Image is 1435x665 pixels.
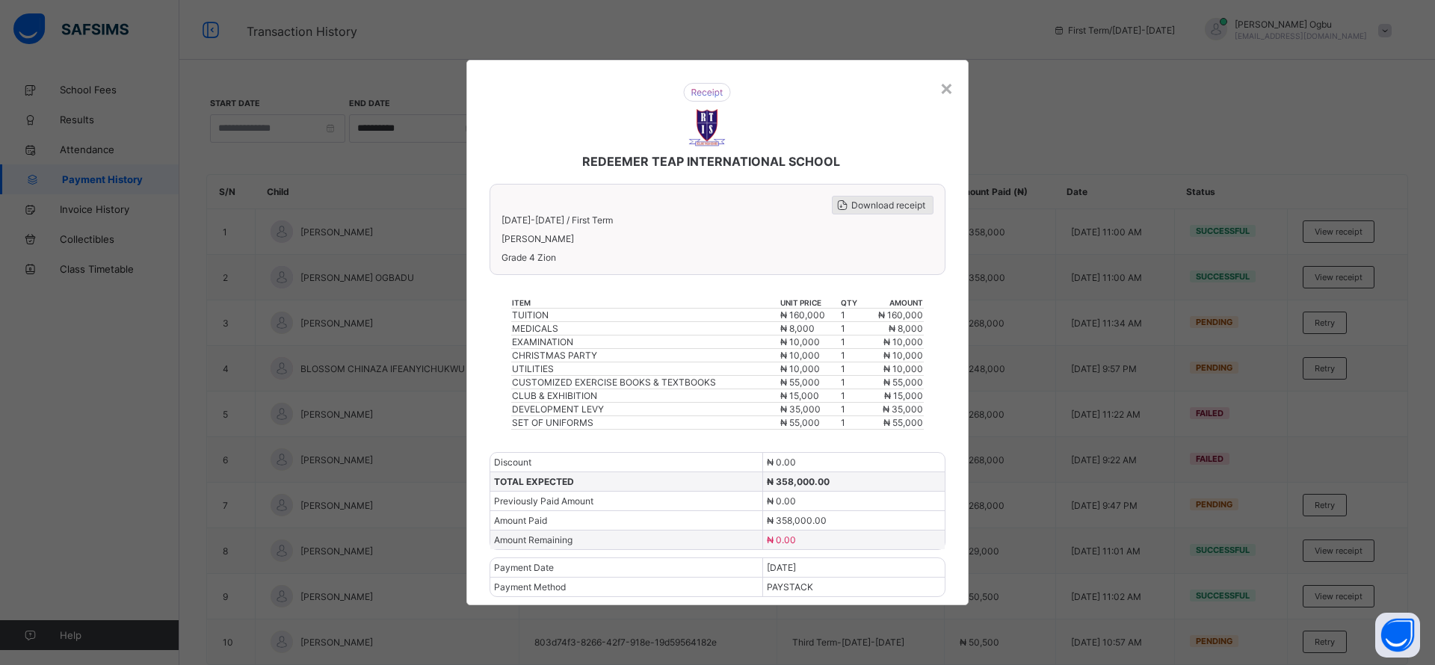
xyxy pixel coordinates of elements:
span: [PERSON_NAME] [502,233,933,244]
div: TUITION [512,309,779,321]
span: ₦ 160,000 [878,309,923,321]
span: ₦ 160,000 [780,309,825,321]
span: ₦ 358,000.00 [767,476,830,487]
span: ₦ 55,000 [883,377,923,388]
td: 1 [840,309,863,322]
span: ₦ 0.00 [767,495,796,507]
span: ₦ 35,000 [883,403,923,415]
span: Payment Date [494,562,554,573]
span: ₦ 10,000 [883,336,923,347]
td: 1 [840,403,863,416]
img: receipt.26f346b57495a98c98ef9b0bc63aa4d8.svg [683,83,731,102]
div: MEDICALS [512,323,779,334]
div: CHRISTMAS PARTY [512,350,779,361]
span: ₦ 55,000 [883,417,923,428]
span: PAYSTACK [767,581,813,593]
span: ₦ 15,000 [780,390,819,401]
span: [DATE]-[DATE] / First Term [502,214,613,226]
span: ₦ 358,000.00 [767,515,827,526]
span: ₦ 15,000 [884,390,923,401]
div: CLUB & EXHIBITION [512,390,779,401]
td: 1 [840,335,863,349]
td: 1 [840,389,863,403]
td: 1 [840,322,863,335]
td: 1 [840,416,863,430]
span: Amount Paid [494,515,547,526]
span: Amount Remaining [494,534,573,545]
button: Open asap [1375,613,1420,658]
th: item [511,297,780,309]
span: Previously Paid Amount [494,495,593,507]
span: ₦ 35,000 [780,403,821,415]
span: ₦ 10,000 [780,350,820,361]
div: UTILITIES [512,363,779,374]
span: ₦ 0.00 [767,457,796,468]
td: 1 [840,376,863,389]
div: DEVELOPMENT LEVY [512,403,779,415]
span: ₦ 10,000 [883,350,923,361]
th: qty [840,297,863,309]
td: 1 [840,362,863,376]
td: 1 [840,349,863,362]
span: Payment Method [494,581,566,593]
span: TOTAL EXPECTED [494,476,574,487]
span: ₦ 55,000 [780,417,820,428]
div: × [939,75,954,100]
div: SET OF UNIFORMS [512,417,779,428]
span: ₦ 8,000 [780,323,815,334]
span: Grade 4 Zion [502,252,933,263]
th: amount [863,297,924,309]
div: EXAMINATION [512,336,779,347]
span: ₦ 8,000 [889,323,923,334]
div: CUSTOMIZED EXERCISE BOOKS & TEXTBOOKS [512,377,779,388]
span: ₦ 55,000 [780,377,820,388]
span: Discount [494,457,531,468]
th: unit price [780,297,840,309]
span: Download receipt [851,199,925,211]
span: ₦ 10,000 [780,336,820,347]
span: REDEEMER TEAP INTERNATIONAL SCHOOL [582,154,840,169]
span: [DATE] [767,562,796,573]
span: ₦ 10,000 [883,363,923,374]
span: ₦ 10,000 [780,363,820,374]
span: ₦ 0.00 [767,534,796,545]
img: REDEEMER TEAP INTERNATIONAL SCHOOL [688,109,726,146]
